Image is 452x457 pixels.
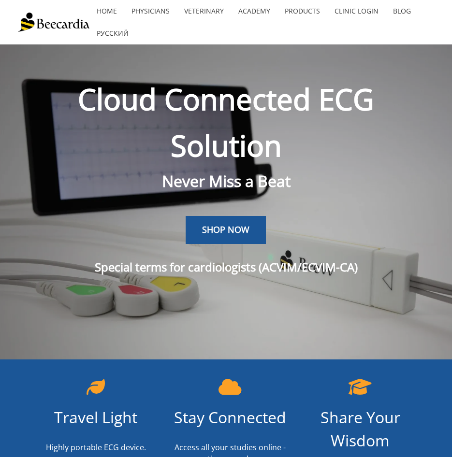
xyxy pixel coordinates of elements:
[162,171,291,191] span: Never Miss a Beat
[174,407,286,428] span: Stay Connected
[78,79,374,165] span: Cloud Connected ECG Solution
[95,259,358,275] span: Special terms for cardiologists (ACVIM/ECVIM-CA)
[18,13,89,32] img: Beecardia
[46,442,146,453] span: Highly portable ECG device.
[186,216,266,244] a: SHOP NOW
[54,407,137,428] span: Travel Light
[321,407,400,451] span: Share Your Wisdom
[89,22,136,44] a: Русский
[202,224,249,235] span: SHOP NOW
